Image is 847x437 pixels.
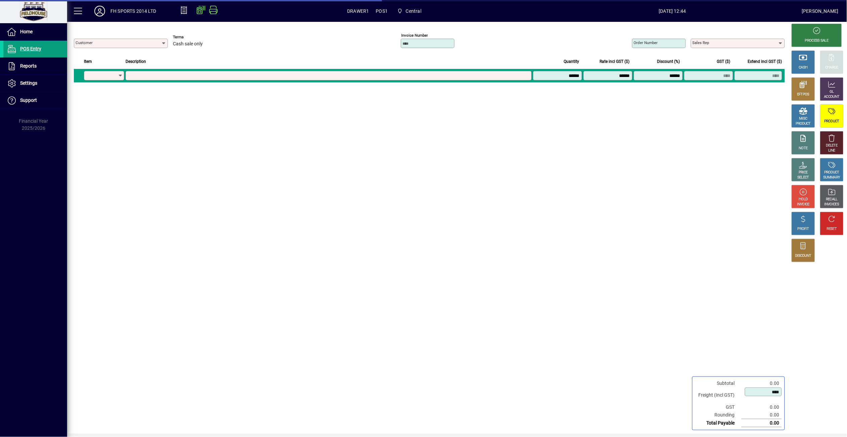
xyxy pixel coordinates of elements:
[826,65,839,70] div: CHARGE
[824,94,840,100] div: ACCOUNT
[394,5,424,17] span: Central
[20,29,33,34] span: Home
[802,6,839,16] div: [PERSON_NAME]
[20,63,37,69] span: Reports
[742,380,782,387] td: 0.00
[824,175,840,180] div: SUMMARY
[798,227,809,232] div: PROFIT
[406,6,421,16] span: Central
[20,80,37,86] span: Settings
[376,6,388,16] span: POS1
[564,58,579,65] span: Quantity
[742,411,782,419] td: 0.00
[3,24,67,40] a: Home
[634,40,658,45] mat-label: Order number
[20,97,37,103] span: Support
[742,419,782,427] td: 0.00
[84,58,92,65] span: Item
[695,380,742,387] td: Subtotal
[173,41,203,47] span: Cash sale only
[695,387,742,403] td: Freight (Incl GST)
[401,33,428,38] mat-label: Invoice number
[826,197,838,202] div: RECALL
[20,46,41,51] span: POS Entry
[824,170,839,175] div: PRODUCT
[693,40,709,45] mat-label: Sales rep
[695,411,742,419] td: Rounding
[825,202,839,207] div: INVOICES
[796,121,811,126] div: PRODUCT
[795,253,811,259] div: DISCOUNT
[829,148,835,153] div: LINE
[89,5,110,17] button: Profile
[3,75,67,92] a: Settings
[110,6,156,16] div: FH SPORTS 2014 LTD
[805,38,829,43] div: PROCESS SALE
[797,92,810,97] div: EFTPOS
[695,419,742,427] td: Total Payable
[3,92,67,109] a: Support
[799,170,808,175] div: PRICE
[695,403,742,411] td: GST
[543,6,802,16] span: [DATE] 12:44
[173,35,213,39] span: Terms
[830,89,834,94] div: GL
[742,403,782,411] td: 0.00
[126,58,146,65] span: Description
[799,197,808,202] div: HOLD
[799,116,807,121] div: MISC
[799,146,808,151] div: NOTE
[827,227,837,232] div: RESET
[76,40,93,45] mat-label: Customer
[799,65,808,70] div: CASH
[600,58,630,65] span: Rate incl GST ($)
[657,58,680,65] span: Discount (%)
[824,119,839,124] div: PRODUCT
[798,175,809,180] div: SELECT
[347,6,369,16] span: DRAWER1
[3,58,67,75] a: Reports
[717,58,731,65] span: GST ($)
[797,202,809,207] div: INVOICE
[748,58,782,65] span: Extend incl GST ($)
[826,143,838,148] div: DELETE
